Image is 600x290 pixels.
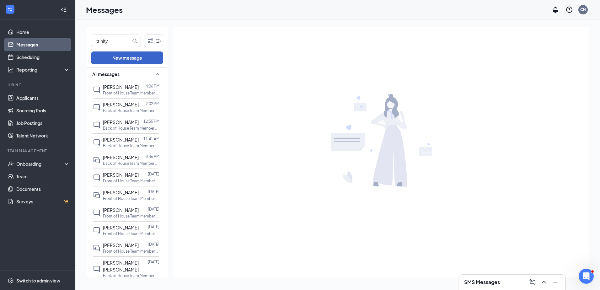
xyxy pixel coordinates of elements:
a: Talent Network [16,129,70,142]
p: 11:41 AM [143,136,159,142]
p: Front of House Team Member at [GEOGRAPHIC_DATA] [103,178,159,184]
a: SurveysCrown [16,195,70,208]
p: Back of House Team Member at [GEOGRAPHIC_DATA] [103,143,159,148]
svg: DoubleChat [93,244,100,252]
svg: ChevronUp [540,278,548,286]
a: Documents [16,183,70,195]
p: [DATE] [148,242,159,247]
p: [DATE] [148,224,159,229]
svg: ChatInactive [93,265,100,273]
svg: ChatInactive [93,209,100,217]
svg: Collapse [61,7,67,13]
svg: ChatInactive [93,104,100,111]
svg: DoubleChat [93,191,100,199]
div: CH [580,7,586,12]
p: 2:02 PM [146,101,159,106]
p: Back of House Team Member at [GEOGRAPHIC_DATA] [103,108,159,113]
svg: SmallChevronUp [153,70,161,78]
a: Scheduling [16,51,70,63]
iframe: Intercom live chat [579,269,594,284]
span: [PERSON_NAME] [103,137,139,142]
p: [DATE] [148,189,159,194]
svg: ChatInactive [93,121,100,129]
p: Back of House Team Member at [GEOGRAPHIC_DATA] [103,273,159,278]
a: Home [16,26,70,38]
svg: WorkstreamLogo [7,6,13,13]
span: [PERSON_NAME] [103,102,139,107]
button: ComposeMessage [528,277,538,287]
p: Front of House Team Member at [GEOGRAPHIC_DATA] [103,231,159,236]
p: Front of House Team Member at [GEOGRAPHIC_DATA] [103,249,159,254]
svg: Filter [147,37,154,45]
span: [PERSON_NAME] [103,119,139,125]
span: [PERSON_NAME] [PERSON_NAME] [103,260,139,272]
p: [DATE] [148,171,159,177]
span: All messages [92,71,120,77]
p: [DATE] [148,259,159,265]
p: Front of House Team Member at [GEOGRAPHIC_DATA] [103,213,159,219]
p: 8:46 AM [146,154,159,159]
svg: QuestionInfo [565,6,573,13]
svg: ChatInactive [93,86,100,94]
div: Switch to admin view [16,277,60,284]
span: [PERSON_NAME] [103,84,139,90]
span: [PERSON_NAME] [103,207,139,213]
svg: ChatInactive [93,227,100,234]
button: New message [91,51,163,64]
svg: ChatInactive [93,139,100,146]
a: Team [16,170,70,183]
span: [PERSON_NAME] [103,172,139,178]
svg: Notifications [552,6,559,13]
span: [PERSON_NAME] [103,225,139,230]
a: Sourcing Tools [16,104,70,117]
p: [DATE] [148,207,159,212]
div: Reporting [16,67,70,73]
div: Onboarding [16,161,65,167]
button: ChevronUp [539,277,549,287]
p: Front of House Team Member at [GEOGRAPHIC_DATA] [103,196,159,201]
svg: DoubleChat [93,156,100,164]
input: Search [91,35,131,47]
span: [PERSON_NAME] [103,154,139,160]
svg: Analysis [8,67,14,73]
div: Team Management [8,148,69,153]
h3: SMS Messages [464,279,500,286]
a: Job Postings [16,117,70,129]
p: 12:55 PM [143,119,159,124]
a: Messages [16,38,70,51]
button: Minimize [550,277,560,287]
p: Back of House Team Member at [GEOGRAPHIC_DATA] [103,126,159,131]
h1: Messages [86,4,123,15]
svg: ChatInactive [93,174,100,181]
div: Hiring [8,82,69,88]
p: 4:06 PM [146,83,159,89]
svg: Minimize [551,278,559,286]
a: Applicants [16,92,70,104]
p: Back of House Team Member at [GEOGRAPHIC_DATA] [103,161,159,166]
svg: ComposeMessage [529,278,536,286]
svg: Settings [8,277,14,284]
span: [PERSON_NAME] [103,242,139,248]
svg: MagnifyingGlass [132,38,137,43]
button: Filter (2) [144,35,163,47]
svg: UserCheck [8,161,14,167]
p: Front of House Team Member at [GEOGRAPHIC_DATA] [103,90,159,96]
span: [PERSON_NAME] [103,190,139,195]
